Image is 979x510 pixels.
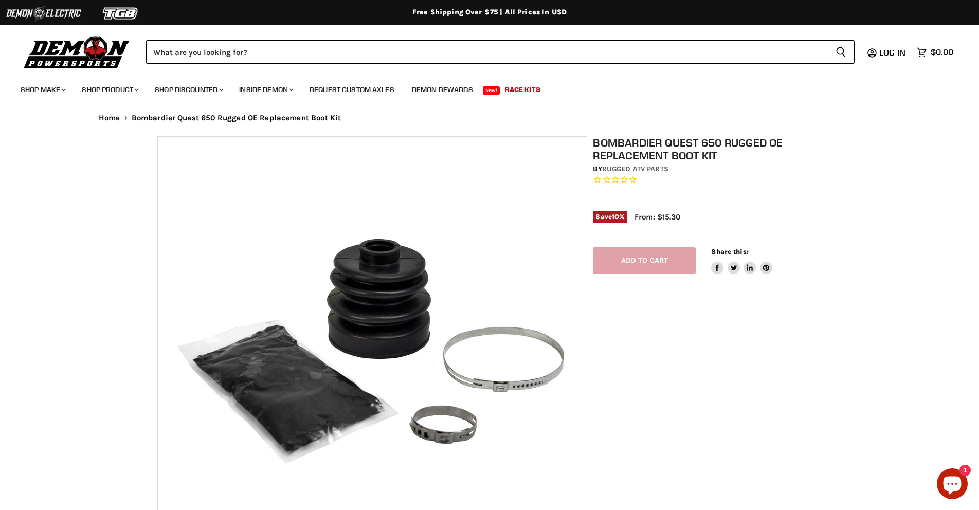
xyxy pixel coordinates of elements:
[13,79,72,100] a: Shop Make
[78,8,901,17] div: Free Shipping Over $75 | All Prices In USD
[404,79,481,100] a: Demon Rewards
[146,40,855,64] form: Product
[99,114,120,122] a: Home
[711,248,748,256] span: Share this:
[931,47,953,57] span: $0.00
[497,79,548,100] a: Race Kits
[82,4,159,23] img: TGB Logo 2
[302,79,402,100] a: Request Custom Axles
[78,114,901,122] nav: Breadcrumbs
[934,468,971,502] inbox-online-store-chat: Shopify online store chat
[147,79,229,100] a: Shop Discounted
[231,79,300,100] a: Inside Demon
[879,47,905,58] span: Log in
[912,45,958,60] a: $0.00
[875,48,912,57] a: Log in
[593,211,627,223] span: Save %
[711,247,772,275] aside: Share this:
[13,75,951,100] ul: Main menu
[21,33,133,70] img: Demon Powersports
[593,163,827,175] div: by
[634,212,680,222] span: From: $15.30
[602,165,668,173] a: Rugged ATV Parts
[5,4,82,23] img: Demon Electric Logo 2
[132,114,341,122] span: Bombardier Quest 650 Rugged OE Replacement Boot Kit
[483,86,500,95] span: New!
[74,79,145,100] a: Shop Product
[612,213,619,221] span: 10
[593,136,827,162] h1: Bombardier Quest 650 Rugged OE Replacement Boot Kit
[827,40,855,64] button: Search
[146,40,827,64] input: Search
[593,175,827,186] span: Rated 0.0 out of 5 stars 0 reviews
